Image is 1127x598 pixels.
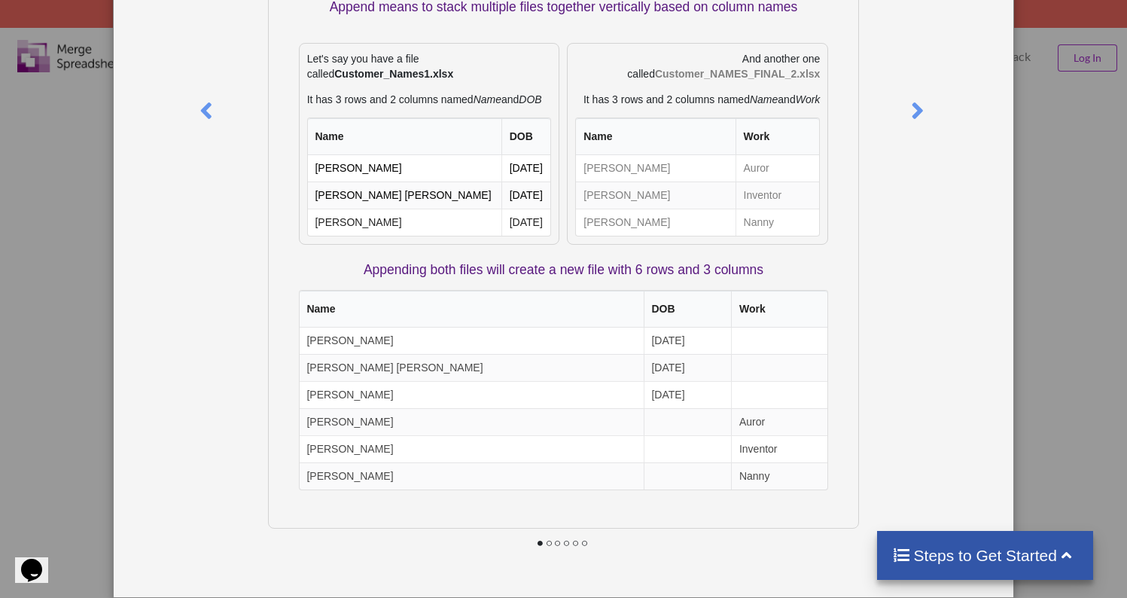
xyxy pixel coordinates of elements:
[308,182,501,209] td: [PERSON_NAME] [PERSON_NAME]
[307,92,552,107] p: It has 3 rows and 2 columns named and
[334,68,453,80] b: Customer_Names1.xlsx
[308,118,501,155] th: Name
[501,209,551,236] td: [DATE]
[501,118,551,155] th: DOB
[299,261,829,279] p: Appending both files will create a new file with 6 rows and 3 columns
[307,51,552,81] p: Let's say you have a file called
[300,381,644,408] td: [PERSON_NAME]
[308,209,501,236] td: [PERSON_NAME]
[300,328,644,354] td: [PERSON_NAME]
[576,155,735,182] td: [PERSON_NAME]
[575,92,820,107] p: It has 3 rows and 2 columns named and
[576,182,735,209] td: [PERSON_NAME]
[576,118,735,155] th: Name
[892,546,1078,565] h4: Steps to Get Started
[644,328,731,354] td: [DATE]
[731,408,827,435] td: Auror
[575,51,820,81] p: And another one called
[731,435,827,462] td: Inventor
[750,93,778,105] i: Name
[300,354,644,381] td: [PERSON_NAME] [PERSON_NAME]
[736,155,820,182] td: Auror
[576,209,735,236] td: [PERSON_NAME]
[736,182,820,209] td: Inventor
[736,209,820,236] td: Nanny
[300,408,644,435] td: [PERSON_NAME]
[655,68,820,80] b: Customer_NAMES_FINAL_2.xlsx
[731,291,827,328] th: Work
[501,182,551,209] td: [DATE]
[644,291,731,328] th: DOB
[300,291,644,328] th: Name
[644,381,731,408] td: [DATE]
[644,354,731,381] td: [DATE]
[796,93,821,105] i: Work
[15,538,63,583] iframe: chat widget
[731,462,827,490] td: Nanny
[308,155,501,182] td: [PERSON_NAME]
[501,155,551,182] td: [DATE]
[300,435,644,462] td: [PERSON_NAME]
[736,118,820,155] th: Work
[474,93,501,105] i: Name
[519,93,541,105] i: DOB
[300,462,644,490] td: [PERSON_NAME]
